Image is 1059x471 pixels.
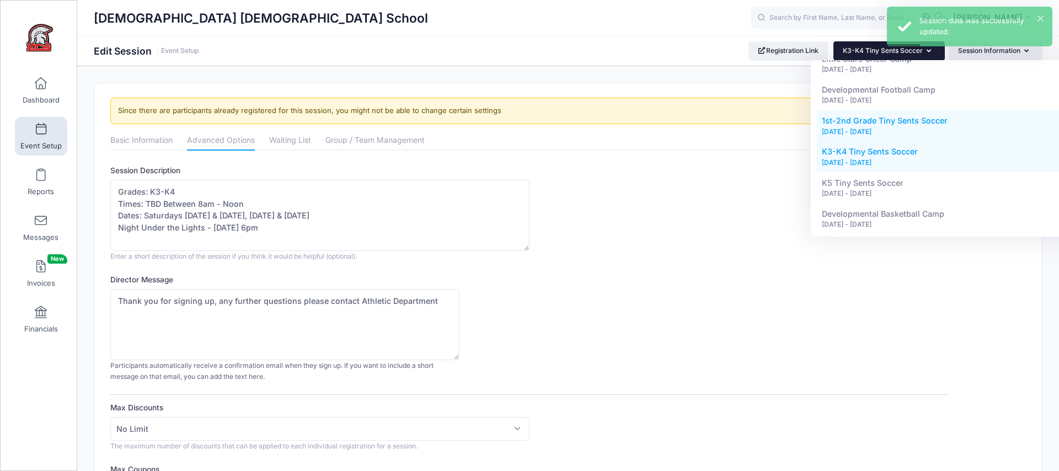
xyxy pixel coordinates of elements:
[946,6,1042,31] button: [PERSON_NAME]
[110,361,434,381] span: Participants automatically receive a confirmation email when they sign up. If you want to include...
[325,131,425,151] a: Group / Team Management
[110,98,1026,124] div: Since there are participants already registered for this session, you might not be able to change...
[919,15,1044,37] div: Session data was successfully updated.
[110,402,529,413] label: Max Discounts
[110,274,529,285] label: Director Message
[949,41,1042,60] button: Session Information
[15,163,67,201] a: Reports
[94,6,428,31] h1: [DEMOGRAPHIC_DATA] [DEMOGRAPHIC_DATA] School
[1037,15,1044,22] button: ×
[94,45,199,57] h1: Edit Session
[822,147,918,156] span: K3-K4 Tiny Sents Soccer
[822,209,944,218] span: Developmental Basketball Camp
[110,131,173,151] a: Basic Information
[23,233,58,242] span: Messages
[822,178,903,188] span: K5 Tiny Sents Soccer
[15,254,67,293] a: InvoicesNew
[110,165,529,176] label: Session Description
[1,12,78,64] a: Evangelical Christian School
[20,141,62,151] span: Event Setup
[15,117,67,156] a: Event Setup
[15,208,67,247] a: Messages
[28,187,54,196] span: Reports
[23,95,60,105] span: Dashboard
[15,71,67,110] a: Dashboard
[110,289,459,360] textarea: Thank you for signing up, any further questions please contact Athletic Department
[833,41,945,60] button: K3-K4 Tiny Sents Soccer
[110,442,418,450] span: The maximum number of discounts that can be applied to each individual registration for a session.
[27,279,55,288] span: Invoices
[822,54,912,63] span: Little Stars Cheer Camp
[116,423,148,435] span: No Limit
[843,46,923,55] span: K3-K4 Tiny Sents Soccer
[110,180,529,251] textarea: Grades: K3-K4 Times: TBD Between 8am - Noon Dates: Saturdays [DATE] & [DATE], [DATE] & [DATE] Nig...
[110,417,529,441] span: No Limit
[269,131,311,151] a: Waiting List
[110,252,357,260] span: Enter a short description of the session if you think it would be helpful (optional).
[47,254,67,264] span: New
[19,17,60,58] img: Evangelical Christian School
[751,7,916,29] input: Search by First Name, Last Name, or Email...
[748,41,828,60] a: Registration Link
[187,131,255,151] a: Advanced Options
[24,324,58,334] span: Financials
[161,47,199,55] a: Event Setup
[822,116,948,125] span: 1st-2nd Grade Tiny Sents Soccer
[822,85,935,94] span: Developmental Football Camp
[15,300,67,339] a: Financials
